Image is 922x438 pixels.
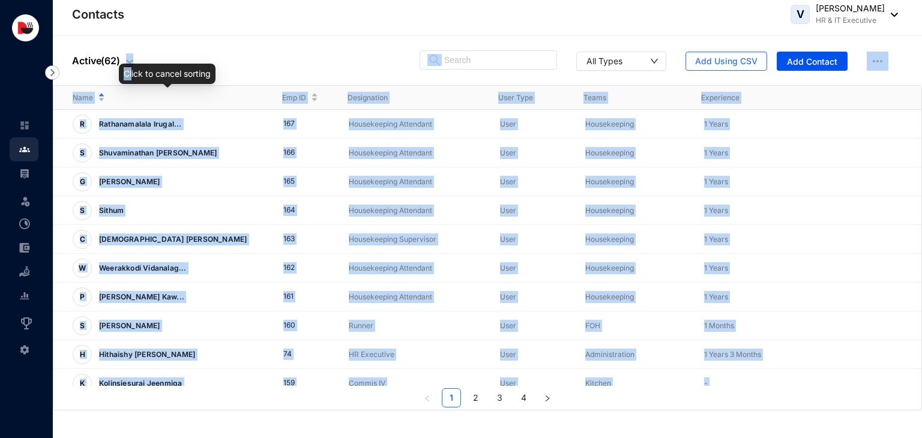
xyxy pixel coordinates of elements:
[264,225,330,254] td: 163
[427,54,442,66] img: search.8ce656024d3affaeffe32e5b30621cb7.svg
[282,92,306,104] span: Emp ID
[576,52,666,71] button: All Types
[867,52,888,71] img: more-horizontal.eedb2faff8778e1aceccc67cc90ae3cb.svg
[349,233,481,245] p: Housekeeping Supervisor
[92,230,252,249] p: [DEMOGRAPHIC_DATA] [PERSON_NAME]
[816,14,885,26] p: HR & IT Executive
[80,236,85,243] span: C
[19,120,30,131] img: home-unselected.a29eae3204392db15eaf.svg
[500,263,516,272] span: User
[99,263,187,272] span: Weerakkodi Vidanalag...
[73,92,93,104] span: Name
[19,242,30,253] img: expense-unselected.2edcf0507c847f3e9e96.svg
[349,176,481,188] p: Housekeeping Attendant
[500,148,516,157] span: User
[500,350,516,359] span: User
[264,110,330,139] td: 167
[585,205,684,217] p: Housekeeping
[704,235,728,244] span: 1 Years
[126,59,133,64] img: dropdown-black.8e83cc76930a90b1a4fdb6d089b7bf3a.svg
[466,389,484,407] a: 2
[264,196,330,225] td: 164
[10,161,38,185] li: Payroll
[585,233,684,245] p: Housekeeping
[92,201,128,220] p: Sithum
[704,292,728,301] span: 1 Years
[585,118,684,130] p: Housekeeping
[418,388,437,407] button: left
[442,388,461,407] li: 1
[92,143,221,163] p: Shuvaminathan [PERSON_NAME]
[704,379,708,388] span: -
[500,292,516,301] span: User
[10,236,38,260] li: Expenses
[19,168,30,179] img: payroll-unselected.b590312f920e76f0c668.svg
[264,139,330,167] td: 166
[264,254,330,283] td: 162
[500,321,516,330] span: User
[92,316,165,335] p: [PERSON_NAME]
[544,395,551,402] span: right
[585,176,684,188] p: Housekeeping
[72,6,124,23] p: Contacts
[585,262,684,274] p: Housekeeping
[816,2,885,14] p: [PERSON_NAME]
[10,137,38,161] li: Contacts
[72,53,133,68] p: Active ( 62 )
[424,395,431,402] span: left
[80,293,85,301] span: P
[19,195,31,207] img: leave-unselected.2934df6273408c3f84d9.svg
[92,172,165,191] p: [PERSON_NAME]
[10,284,38,308] li: Reports
[328,86,479,110] th: Designation
[349,205,481,217] p: Housekeeping Attendant
[349,377,481,389] p: Commis IV
[80,121,85,128] span: R
[80,149,85,157] span: S
[80,178,85,185] span: G
[19,266,30,277] img: loan-unselected.d74d20a04637f2d15ab5.svg
[585,147,684,159] p: Housekeeping
[682,86,800,110] th: Experience
[349,291,481,303] p: Housekeeping Attendant
[80,207,85,214] span: S
[797,9,804,20] span: V
[418,388,437,407] li: Previous Page
[442,389,460,407] a: 1
[695,55,758,67] span: Add Using CSV
[349,262,481,274] p: Housekeeping Attendant
[92,345,200,364] p: Hithaishy [PERSON_NAME]
[704,119,728,128] span: 1 Years
[514,389,532,407] a: 4
[585,377,684,389] p: Kitchen
[10,260,38,284] li: Loan
[885,13,898,17] img: dropdown-black.8e83cc76930a90b1a4fdb6d089b7bf3a.svg
[704,263,728,272] span: 1 Years
[349,349,481,361] p: HR Executive
[585,349,684,361] p: Administration
[19,290,30,301] img: report-unselected.e6a6b4230fc7da01f883.svg
[349,320,481,332] p: Runner
[10,212,38,236] li: Time Attendance
[12,14,39,41] img: logo
[19,144,30,155] img: people.b0bd17028ad2877b116a.svg
[10,113,38,137] li: Home
[704,321,734,330] span: 1 Months
[263,86,328,110] th: Emp ID
[92,374,187,393] p: Kolinsjesuraj Jeenmiga
[479,86,564,110] th: User Type
[704,350,761,359] span: 1 Years 3 Months
[80,322,85,329] span: S
[490,389,508,407] a: 3
[500,119,516,128] span: User
[585,320,684,332] p: FOH
[585,291,684,303] p: Housekeeping
[777,52,848,71] button: Add Contact
[538,388,557,407] li: Next Page
[45,65,59,80] img: nav-icon-right.af6afadce00d159da59955279c43614e.svg
[264,167,330,196] td: 165
[264,340,330,369] td: 74
[466,388,485,407] li: 2
[264,369,330,398] td: 159
[685,52,767,71] button: Add Using CSV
